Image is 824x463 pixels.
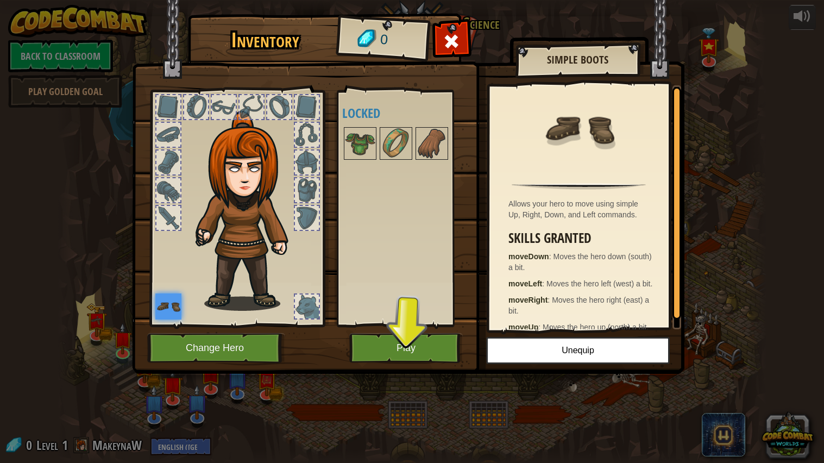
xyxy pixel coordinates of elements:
span: : [538,323,543,331]
span: : [549,252,553,261]
button: Unequip [486,337,670,364]
img: portrait.png [381,128,411,159]
h2: Simple Boots [526,54,628,66]
span: 0 [380,30,389,50]
span: Moves the hero up (north) a bit. [543,323,649,331]
strong: moveRight [508,296,548,304]
span: Moves the hero left (west) a bit. [546,279,652,288]
div: Allows your hero to move using simple Up, Right, Down, and Left commands. [508,198,655,220]
img: hair_f2.png [191,111,307,311]
strong: moveDown [508,252,549,261]
span: : [548,296,552,304]
h1: Inventory [196,29,334,52]
strong: moveLeft [508,279,542,288]
strong: moveUp [508,323,538,331]
img: portrait.png [155,293,181,320]
img: hr.png [512,183,646,190]
button: Play [349,333,463,363]
span: Moves the hero right (east) a bit. [508,296,649,315]
img: portrait.png [417,128,447,159]
h3: Skills Granted [508,231,655,246]
button: Change Hero [147,333,285,363]
img: portrait.png [345,128,375,159]
span: Moves the hero down (south) a bit. [508,252,652,272]
h4: Locked [342,106,470,120]
span: : [542,279,546,288]
img: portrait.png [544,93,614,164]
